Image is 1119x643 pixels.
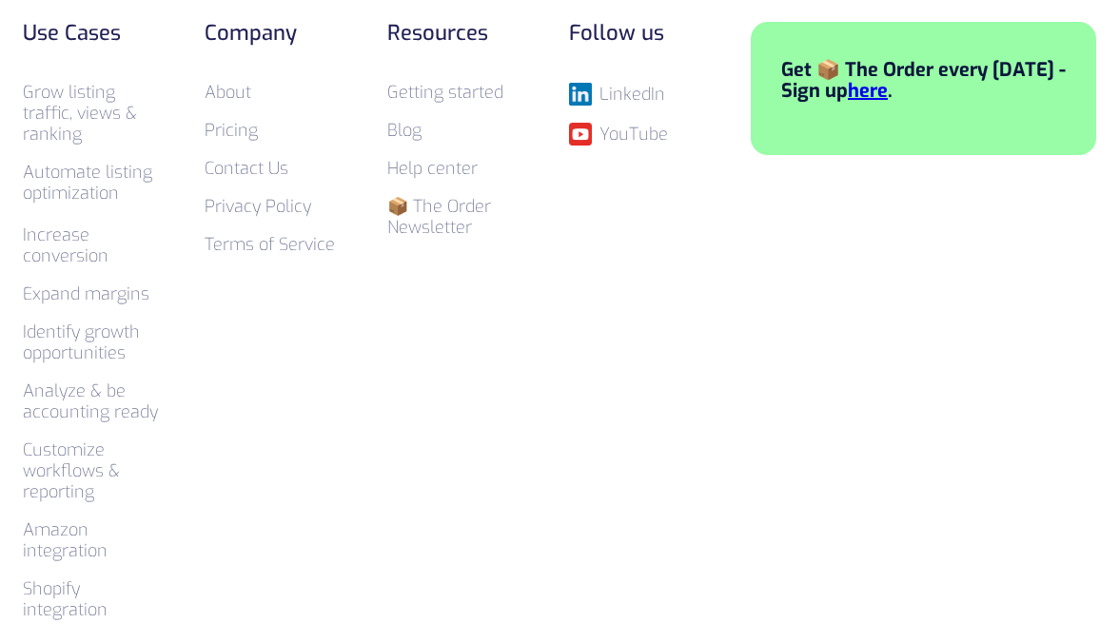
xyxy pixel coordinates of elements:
[569,83,713,106] a: LinkedIn
[387,22,531,45] div: Resources
[599,85,665,104] div: LinkedIn
[781,60,1066,102] div: Get 📦 The Order every [DATE] - Sign up .
[205,22,348,45] div: Company
[23,22,167,45] div: Use Cases
[205,81,251,104] a: About
[23,321,140,364] a: Identify growth opportunities
[23,380,158,423] a: Analyze & be accounting ready
[848,78,888,104] a: here
[23,283,149,305] a: Expand margins
[387,119,422,142] a: Blog
[205,119,258,142] a: Pricing
[599,125,668,144] div: YouTube
[23,518,108,562] a: Amazon integration
[23,224,108,267] a: Increase conversion
[387,195,491,239] a: 📦 The Order Newsletter
[569,123,713,146] a: YouTube
[569,22,713,45] div: Follow us
[23,577,108,621] a: Shopify integration
[23,438,120,503] a: Customize workflows & reporting
[23,81,137,146] a: Grow listing traffic, views & ranking
[205,157,288,180] a: Contact Us
[387,81,503,104] a: Getting started
[205,195,311,218] a: Privacy Policy
[23,161,152,205] a: Automate listing optimization‍‍
[387,157,478,180] a: Help center
[205,233,335,256] a: Terms of Service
